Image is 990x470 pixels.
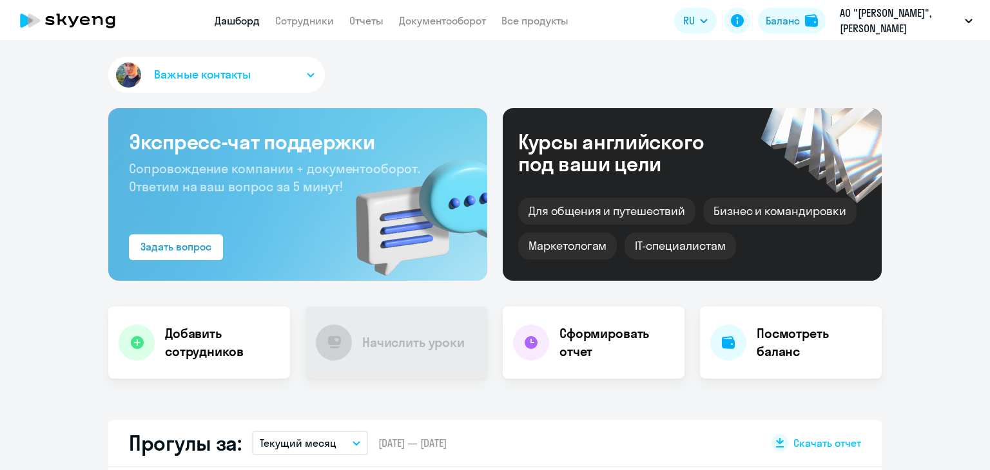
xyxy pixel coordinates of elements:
div: Бизнес и командировки [703,198,857,225]
span: Сопровождение компании + документооборот. Ответим на ваш вопрос за 5 минут! [129,160,420,194]
button: АО "[PERSON_NAME]", [PERSON_NAME] ПОСТОПЛАТА [833,5,979,36]
a: Отчеты [349,14,383,27]
h4: Посмотреть баланс [757,324,871,361]
img: balance [805,14,818,27]
img: bg-img [337,136,487,281]
a: Дашборд [215,14,260,27]
div: IT-специалистам [625,232,735,259]
h4: Добавить сотрудников [165,324,280,361]
button: Балансbalance [758,8,826,33]
span: Скачать отчет [793,436,861,450]
a: Документооборот [399,14,486,27]
div: Для общения и путешествий [518,198,695,225]
button: Текущий месяц [252,431,368,455]
div: Задать вопрос [141,239,211,254]
div: Курсы английского под ваши цели [518,131,739,174]
div: Баланс [766,13,800,28]
h4: Начислить уроки [362,334,465,352]
h3: Экспресс-чат поддержки [129,129,467,155]
span: Важные контакты [154,66,251,83]
img: avatar [113,60,144,90]
h2: Прогулы за: [129,430,242,456]
span: [DATE] — [DATE] [378,436,447,450]
button: Важные контакты [108,57,325,93]
a: Сотрудники [275,14,334,27]
button: RU [674,8,717,33]
span: RU [683,13,695,28]
p: АО "[PERSON_NAME]", [PERSON_NAME] ПОСТОПЛАТА [840,5,960,36]
a: Все продукты [501,14,568,27]
button: Задать вопрос [129,234,223,260]
div: Маркетологам [518,232,617,259]
p: Текущий месяц [260,435,336,451]
h4: Сформировать отчет [559,324,674,361]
